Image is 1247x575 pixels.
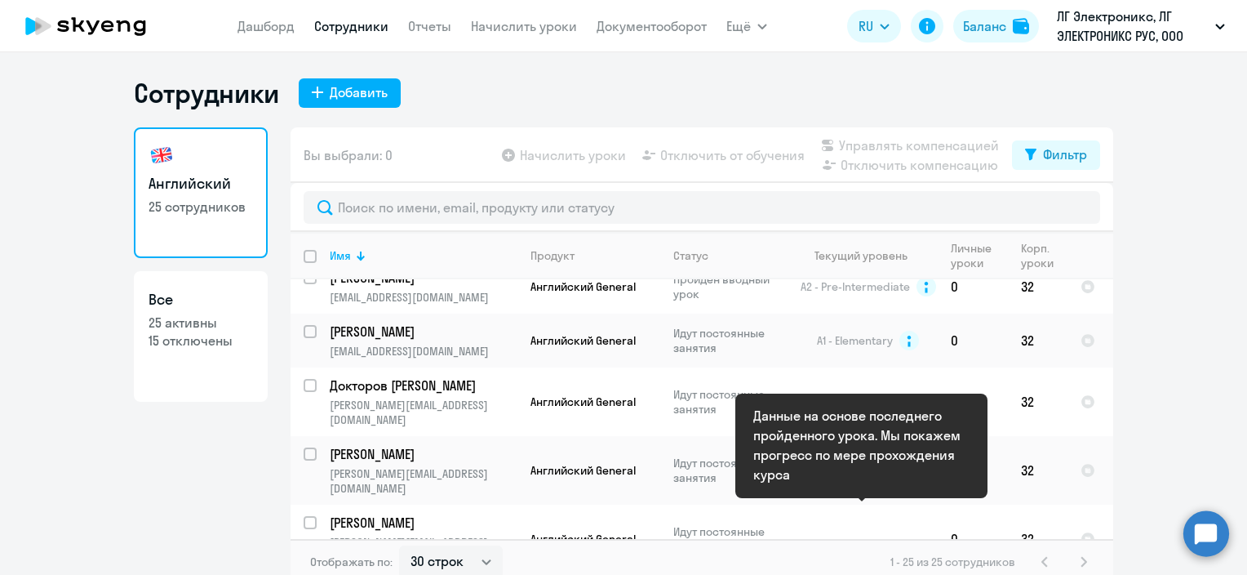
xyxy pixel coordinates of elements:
span: Английский General [530,394,636,409]
td: 0 [938,260,1008,314]
p: ЛГ Электроникс, ЛГ ЭЛЕКТРОНИКС РУС, ООО [1057,7,1209,46]
td: 32 [1008,505,1067,573]
div: Статус [673,248,708,263]
h1: Сотрудники [134,77,279,109]
p: Идут постоянные занятия [673,524,785,554]
button: Фильтр [1012,140,1100,170]
span: Отображать по: [310,555,393,569]
a: [PERSON_NAME] [330,323,517,341]
div: Фильтр [1043,145,1087,164]
button: Балансbalance [953,10,1039,42]
span: A1 - Elementary [817,333,893,348]
p: [PERSON_NAME] [330,514,514,532]
span: Вы выбрали: 0 [304,145,393,165]
div: Продукт [530,248,659,263]
p: [PERSON_NAME] [330,323,514,341]
a: Отчеты [408,18,451,34]
div: Текущий уровень [814,248,908,263]
span: A2 - Pre-Intermediate [801,279,910,294]
div: Добавить [330,82,388,102]
div: Личные уроки [951,241,992,270]
img: english [149,142,175,168]
a: [PERSON_NAME] [330,514,517,532]
p: Идут постоянные занятия [673,326,785,355]
div: Статус [673,248,785,263]
p: Идут постоянные занятия [673,387,785,417]
a: Английский25 сотрудников [134,127,268,258]
div: Продукт [530,248,575,263]
p: 15 отключены [149,332,253,350]
span: Английский General [530,463,636,478]
h3: Все [149,289,253,310]
td: 0 [938,505,1008,573]
button: ЛГ Электроникс, ЛГ ЭЛЕКТРОНИКС РУС, ООО [1049,7,1233,46]
span: Английский General [530,532,636,546]
a: Сотрудники [314,18,388,34]
p: 25 сотрудников [149,198,253,216]
p: Пройден вводный урок [673,272,785,301]
div: Имя [330,248,351,263]
span: RU [859,16,873,36]
div: Баланс [963,16,1006,36]
div: Корп. уроки [1021,241,1067,270]
a: Начислить уроки [471,18,577,34]
a: Дашборд [237,18,295,34]
td: 0 [938,314,1008,368]
p: [PERSON_NAME][EMAIL_ADDRESS][DOMAIN_NAME] [330,398,517,427]
td: 32 [1008,436,1067,505]
p: [PERSON_NAME][EMAIL_ADDRESS][DOMAIN_NAME] [330,466,517,496]
td: 32 [1008,368,1067,436]
p: 25 активны [149,314,253,332]
p: [PERSON_NAME] [330,445,514,463]
td: 0 [938,368,1008,436]
span: 1 - 25 из 25 сотрудников [890,555,1015,569]
p: Идут постоянные занятия [673,456,785,485]
span: Ещё [726,16,751,36]
div: Корп. уроки [1021,241,1054,270]
td: 32 [1008,314,1067,368]
button: Ещё [726,10,767,42]
span: Английский General [530,333,636,348]
span: Английский General [530,279,636,294]
div: Имя [330,248,517,263]
img: balance [1013,18,1029,34]
h3: Английский [149,173,253,194]
p: [PERSON_NAME][EMAIL_ADDRESS][DOMAIN_NAME] [330,535,517,564]
button: RU [847,10,901,42]
p: [EMAIL_ADDRESS][DOMAIN_NAME] [330,344,517,359]
button: Добавить [299,78,401,108]
a: Докторов [PERSON_NAME] [330,377,517,394]
div: Текущий уровень [799,248,937,263]
a: Все25 активны15 отключены [134,271,268,402]
p: [EMAIL_ADDRESS][DOMAIN_NAME] [330,290,517,305]
p: Докторов [PERSON_NAME] [330,377,514,394]
a: [PERSON_NAME] [330,445,517,463]
a: Документооборот [597,18,707,34]
input: Поиск по имени, email, продукту или статусу [304,191,1100,224]
div: Данные на основе последнего пройденного урока. Мы покажем прогресс по мере прохождения курса [753,406,970,484]
div: Личные уроки [951,241,1007,270]
td: 32 [1008,260,1067,314]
